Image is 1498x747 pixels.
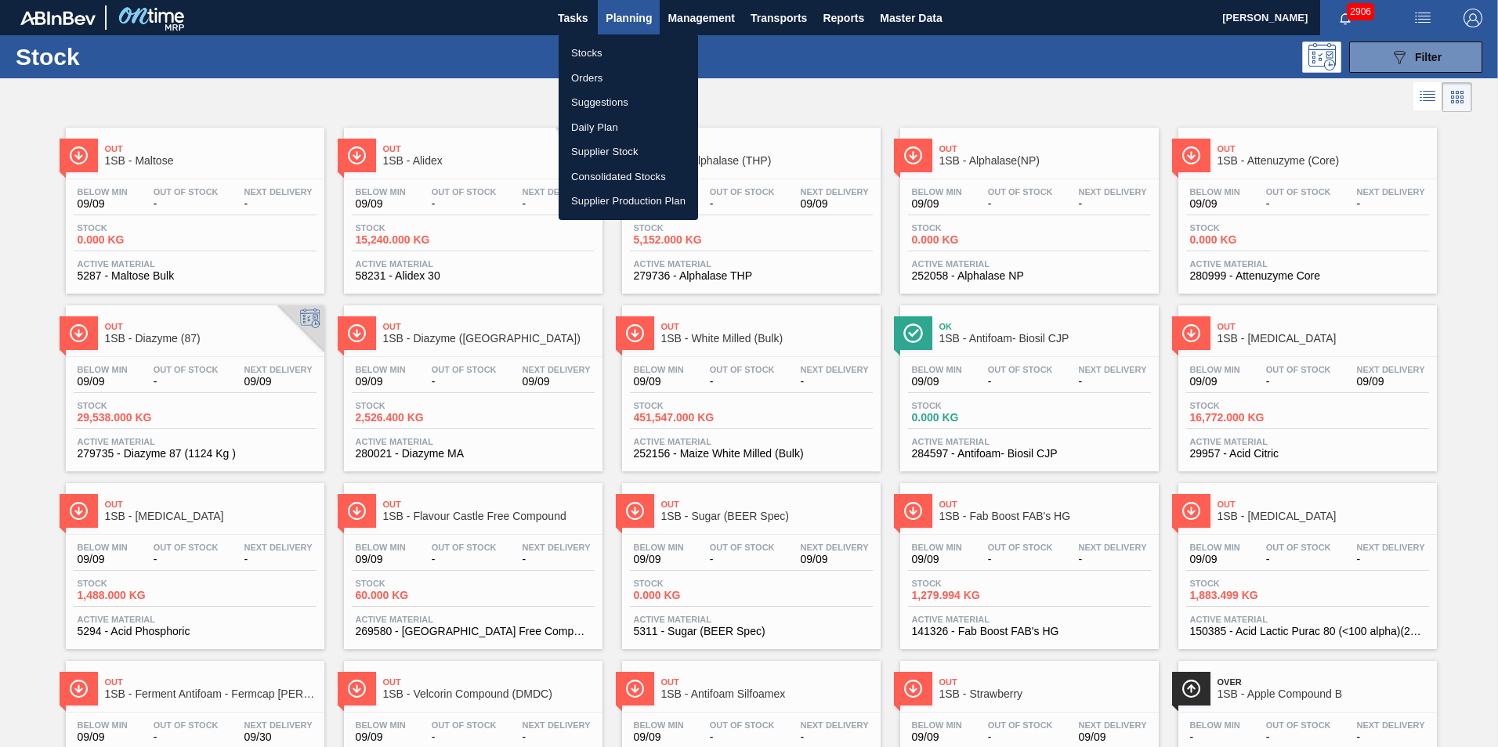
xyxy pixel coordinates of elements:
a: Stocks [559,41,698,66]
a: Suggestions [559,90,698,115]
a: Supplier Stock [559,139,698,164]
a: Daily Plan [559,115,698,140]
a: Consolidated Stocks [559,164,698,189]
a: Orders [559,66,698,91]
a: Supplier Production Plan [559,189,698,214]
